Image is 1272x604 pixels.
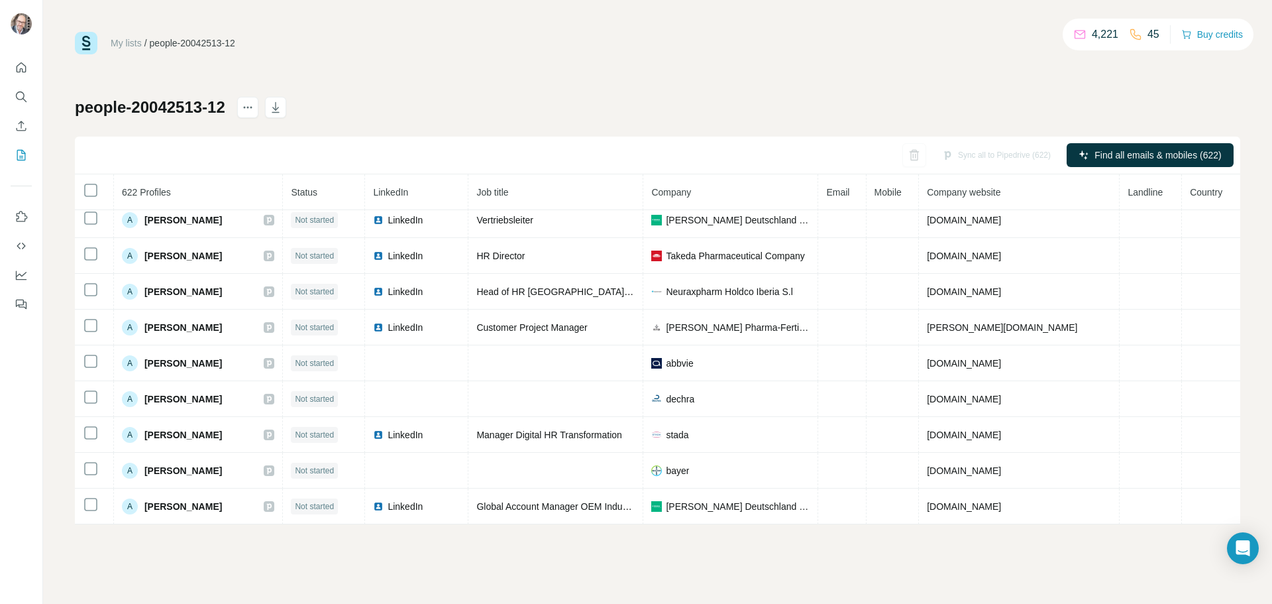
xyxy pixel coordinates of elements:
span: LinkedIn [388,213,423,227]
img: Avatar [11,13,32,34]
span: [DOMAIN_NAME] [927,394,1001,404]
span: [PERSON_NAME] [144,464,222,477]
span: [PERSON_NAME] [144,249,222,263]
span: LinkedIn [388,321,423,334]
img: company-logo [651,215,662,225]
img: LinkedIn logo [373,322,384,333]
span: Customer Project Manager [476,322,587,333]
button: Find all emails & mobiles (622) [1067,143,1234,167]
span: Company website [927,187,1000,198]
span: [DOMAIN_NAME] [927,215,1001,225]
img: LinkedIn logo [373,251,384,261]
span: LinkedIn [388,428,423,442]
img: LinkedIn logo [373,430,384,440]
span: abbvie [666,357,693,370]
a: My lists [111,38,142,48]
div: A [122,391,138,407]
div: A [122,284,138,300]
span: LinkedIn [388,285,423,298]
button: Quick start [11,56,32,80]
span: Not started [295,465,334,477]
div: A [122,355,138,371]
button: Use Surfe on LinkedIn [11,205,32,229]
span: [DOMAIN_NAME] [927,430,1001,440]
img: LinkedIn logo [373,215,384,225]
span: [PERSON_NAME] [144,393,222,406]
div: A [122,248,138,264]
span: [PERSON_NAME] [144,285,222,298]
div: people-20042513-12 [150,36,235,50]
span: stada [666,428,688,442]
span: Global Account Manager OEM Industrial Business [476,501,682,512]
span: Neuraxpharm Holdco Iberia S.l [666,285,792,298]
span: Landline [1128,187,1163,198]
span: [DOMAIN_NAME] [927,286,1001,297]
div: A [122,320,138,335]
img: company-logo [651,501,662,512]
img: company-logo [651,251,662,261]
button: My lists [11,143,32,167]
span: [PERSON_NAME] [144,428,222,442]
span: dechra [666,393,694,406]
div: A [122,212,138,228]
div: A [122,499,138,514]
span: Country [1190,187,1222,198]
span: Not started [295,250,334,262]
span: Vertriebsleiter [476,215,533,225]
button: Use Surfe API [11,234,32,258]
span: Not started [295,286,334,298]
div: Open Intercom Messenger [1227,532,1259,564]
button: Dashboard [11,263,32,287]
span: [DOMAIN_NAME] [927,465,1001,476]
button: Search [11,85,32,109]
span: [PERSON_NAME] Pharma-Fertigung GmbH & Co. KG [666,321,810,334]
span: Job title [476,187,508,198]
div: A [122,427,138,443]
p: 45 [1147,27,1159,42]
button: Enrich CSV [11,114,32,138]
span: [PERSON_NAME] [144,213,222,227]
span: Not started [295,357,334,369]
span: HR Director [476,251,525,261]
span: Not started [295,214,334,226]
div: A [122,463,138,479]
span: bayer [666,464,689,477]
span: Manager Digital HR Transformation [476,430,621,440]
img: company-logo [651,322,662,333]
span: [DOMAIN_NAME] [927,501,1001,512]
span: Not started [295,322,334,333]
span: [PERSON_NAME] [144,321,222,334]
span: Email [826,187,849,198]
span: Company [651,187,691,198]
span: 622 Profiles [122,187,171,198]
span: [DOMAIN_NAME] [927,251,1001,261]
span: Takeda Pharmaceutical Company [666,249,804,263]
img: company-logo [651,430,662,440]
p: 4,221 [1092,27,1118,42]
span: LinkedIn [373,187,408,198]
li: / [144,36,147,50]
span: Not started [295,429,334,441]
span: [PERSON_NAME] Deutschland GmbH & Co. KG [666,213,810,227]
img: Surfe Logo [75,32,97,54]
button: Feedback [11,292,32,316]
span: [PERSON_NAME] Deutschland GmbH & Co. KG [666,500,810,513]
span: Head of HR [GEOGRAPHIC_DATA], [GEOGRAPHIC_DATA] & [GEOGRAPHIC_DATA] [476,286,833,297]
span: [PERSON_NAME] [144,357,222,370]
span: [DOMAIN_NAME] [927,358,1001,369]
span: LinkedIn [388,249,423,263]
button: actions [237,97,258,118]
span: Not started [295,501,334,513]
h1: people-20042513-12 [75,97,225,118]
span: LinkedIn [388,500,423,513]
img: company-logo [651,394,662,404]
img: company-logo [651,465,662,476]
img: company-logo [651,286,662,297]
span: [PERSON_NAME] [144,500,222,513]
img: LinkedIn logo [373,286,384,297]
button: Buy credits [1181,25,1243,44]
img: LinkedIn logo [373,501,384,512]
span: Mobile [874,187,902,198]
span: [PERSON_NAME][DOMAIN_NAME] [927,322,1077,333]
span: Not started [295,393,334,405]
